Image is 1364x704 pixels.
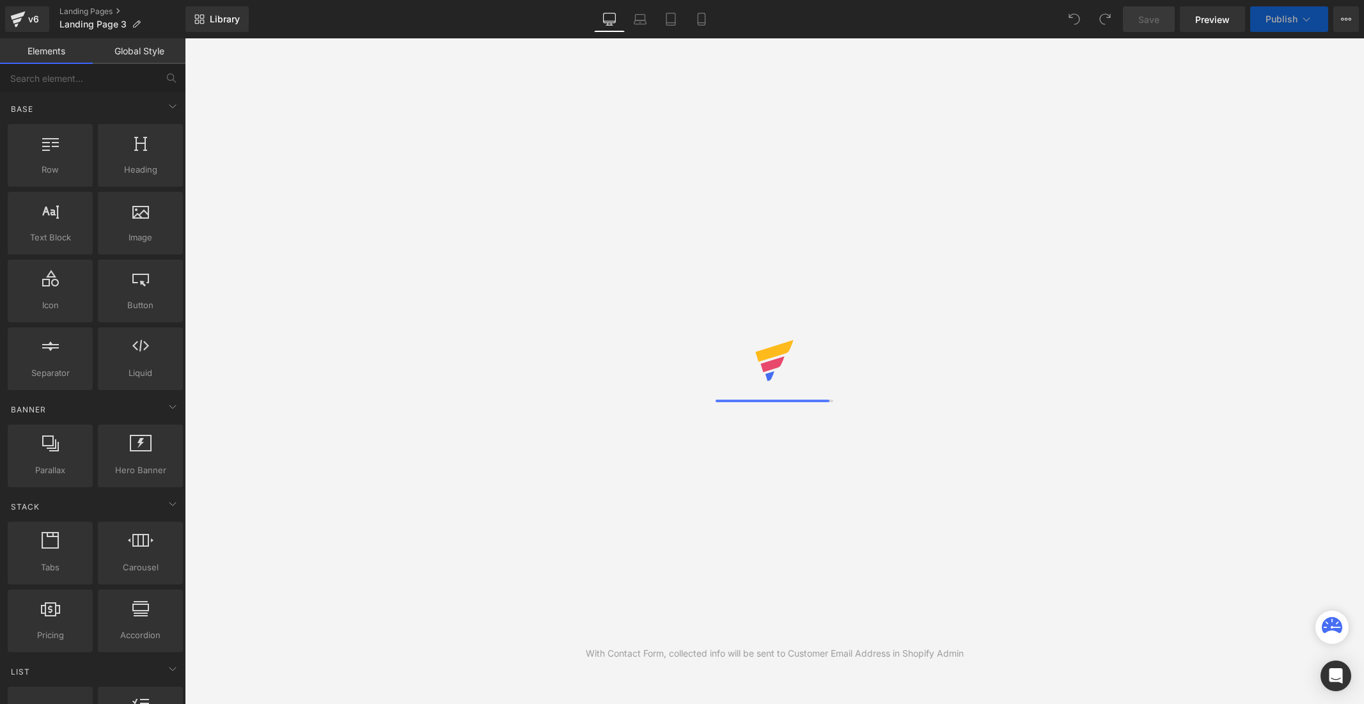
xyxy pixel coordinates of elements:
[1195,13,1230,26] span: Preview
[102,464,179,477] span: Hero Banner
[5,6,49,32] a: v6
[1062,6,1087,32] button: Undo
[93,38,185,64] a: Global Style
[1333,6,1359,32] button: More
[1138,13,1159,26] span: Save
[655,6,686,32] a: Tablet
[12,464,89,477] span: Parallax
[12,629,89,642] span: Pricing
[12,299,89,312] span: Icon
[12,231,89,244] span: Text Block
[10,501,41,513] span: Stack
[185,6,249,32] a: New Library
[686,6,717,32] a: Mobile
[102,163,179,176] span: Heading
[59,19,127,29] span: Landing Page 3
[59,6,185,17] a: Landing Pages
[102,561,179,574] span: Carousel
[10,666,31,678] span: List
[625,6,655,32] a: Laptop
[10,403,47,416] span: Banner
[26,11,42,27] div: v6
[12,561,89,574] span: Tabs
[594,6,625,32] a: Desktop
[1092,6,1118,32] button: Redo
[10,103,35,115] span: Base
[1321,661,1351,691] div: Open Intercom Messenger
[102,299,179,312] span: Button
[1266,14,1297,24] span: Publish
[1180,6,1245,32] a: Preview
[102,629,179,642] span: Accordion
[102,231,179,244] span: Image
[586,646,964,661] div: With Contact Form, collected info will be sent to Customer Email Address in Shopify Admin
[210,13,240,25] span: Library
[12,163,89,176] span: Row
[102,366,179,380] span: Liquid
[1250,6,1328,32] button: Publish
[12,366,89,380] span: Separator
